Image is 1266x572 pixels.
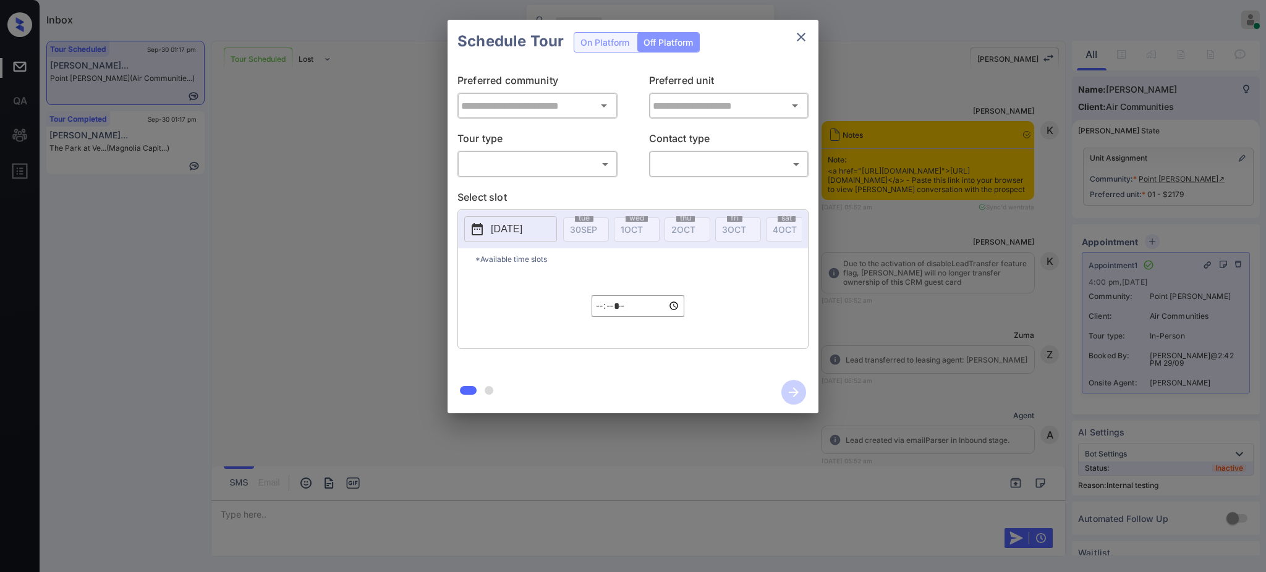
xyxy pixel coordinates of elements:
[475,248,808,270] p: *Available time slots
[457,190,809,209] p: Select slot
[786,97,804,114] button: Open
[595,97,613,114] button: Open
[457,73,618,93] p: Preferred community
[649,73,809,93] p: Preferred unit
[649,131,809,151] p: Contact type
[592,270,684,342] div: off-platform-time-select
[457,131,618,151] p: Tour type
[491,222,522,237] p: [DATE]
[789,25,814,49] button: close
[464,216,557,242] button: [DATE]
[448,20,574,63] h2: Schedule Tour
